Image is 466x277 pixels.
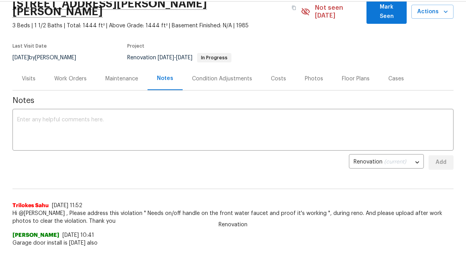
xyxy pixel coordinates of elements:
span: [DATE] [12,55,29,60]
span: Project [127,44,144,48]
div: Condition Adjustments [192,75,252,83]
div: Floor Plans [342,75,370,83]
div: Visits [22,75,36,83]
span: [DATE] 10:41 [62,233,94,238]
div: Notes [157,75,173,82]
span: Garage door install is [DATE] also [12,239,454,247]
div: Cases [388,75,404,83]
span: 3 Beds | 1 1/2 Baths | Total: 1444 ft² | Above Grade: 1444 ft² | Basement Finished: N/A | 1985 [12,22,301,30]
div: by [PERSON_NAME] [12,53,85,62]
span: [DATE] [176,55,192,60]
span: Last Visit Date [12,44,47,48]
span: Mark Seen [373,2,400,21]
span: Trilokes Sahu [12,202,49,210]
span: Hi @[PERSON_NAME] , Please address this violation " Needs on/off handle on the front water faucet... [12,210,454,225]
button: Copy Address [287,1,301,15]
span: (current) [384,159,406,165]
span: [PERSON_NAME] [12,231,59,239]
span: Notes [12,97,454,105]
div: Costs [271,75,286,83]
span: Renovation [127,55,231,60]
span: Renovation [214,221,252,229]
span: - [158,55,192,60]
div: Maintenance [105,75,138,83]
span: Actions [418,7,447,17]
button: Actions [411,5,454,19]
span: [DATE] 11:52 [52,203,82,208]
span: [PERSON_NAME] [12,253,59,261]
div: Work Orders [54,75,87,83]
span: [DATE] [158,55,174,60]
span: Not seen [DATE] [315,4,362,20]
span: In Progress [198,55,231,60]
div: Renovation (current) [349,153,424,172]
div: Photos [305,75,323,83]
